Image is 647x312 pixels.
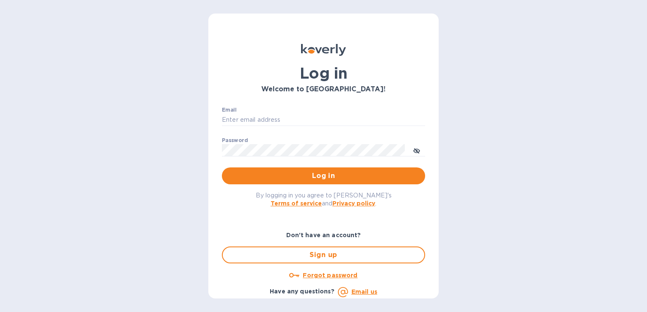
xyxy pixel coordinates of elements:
[222,64,425,82] h1: Log in
[408,142,425,159] button: toggle password visibility
[256,192,392,207] span: By logging in you agree to [PERSON_NAME]'s and .
[303,272,357,279] u: Forgot password
[222,114,425,126] input: Enter email address
[271,200,322,207] a: Terms of service
[286,232,361,238] b: Don't have an account?
[222,85,425,93] h3: Welcome to [GEOGRAPHIC_DATA]!
[332,200,375,207] a: Privacy policy
[222,138,248,143] label: Password
[270,288,335,295] b: Have any questions?
[229,250,418,260] span: Sign up
[222,167,425,184] button: Log in
[222,107,237,112] label: Email
[301,44,346,56] img: Koverly
[222,246,425,263] button: Sign up
[229,171,418,181] span: Log in
[351,288,377,295] a: Email us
